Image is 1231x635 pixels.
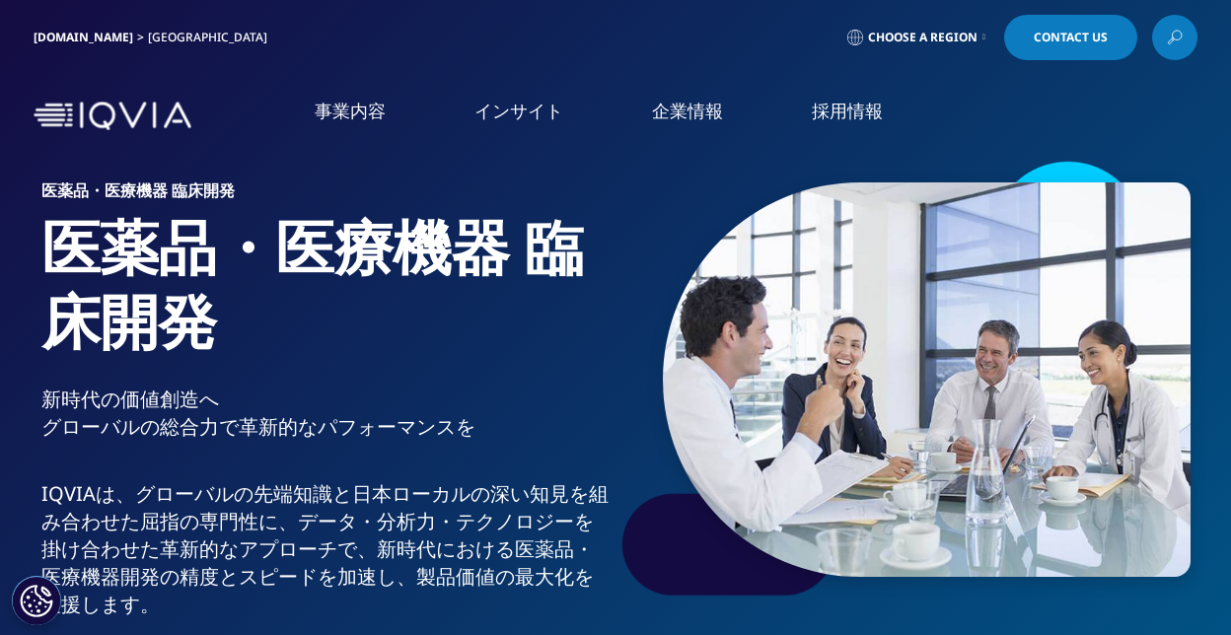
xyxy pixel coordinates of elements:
p: IQVIAは、グローバルの先端知⁠識と日本ローカルの深い知⁠見を組み合わせた屈指の専門性に、データ・分析力・テクノロジーを掛け合わせた革新的なアプローチで、新時代における医薬品・医療機器開発の精... [41,480,609,630]
button: Cookie 設定 [12,576,61,625]
span: Choose a Region [868,30,978,45]
a: [DOMAIN_NAME] [34,29,133,45]
span: Contact Us [1034,32,1108,43]
h1: 医薬品・医療機器 臨床開発 [41,210,609,386]
p: 新時代の価値創造へ グローバルの総合力で革新的なパフォーマンスを [41,386,609,453]
a: 採用情報 [812,99,883,123]
div: [GEOGRAPHIC_DATA] [148,30,275,45]
nav: Primary [199,69,1197,163]
h6: 医薬品・医療機器 臨床開発 [41,182,609,210]
a: インサイト [474,99,563,123]
a: 企業情報 [652,99,723,123]
img: 034_doctors-in-casual-meeting.jpg [663,182,1191,577]
a: Contact Us [1004,15,1137,60]
a: 事業内容 [315,99,386,123]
